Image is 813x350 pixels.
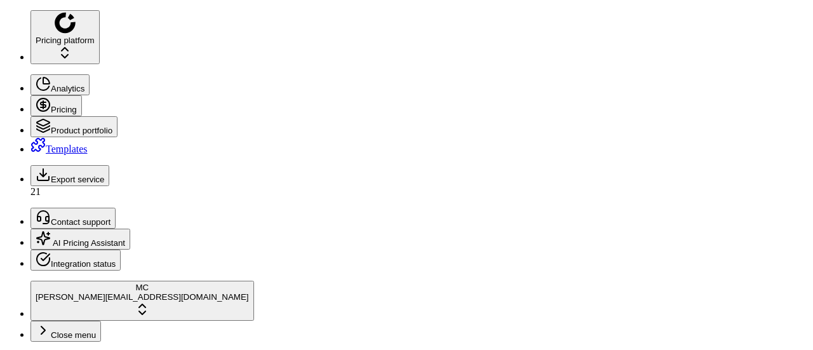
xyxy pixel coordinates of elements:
[51,175,104,184] span: Export service
[30,95,82,116] button: Pricing
[51,259,116,269] span: Integration status
[30,208,116,229] button: Contact support
[30,281,254,321] button: MC[PERSON_NAME][EMAIL_ADDRESS][DOMAIN_NAME]
[51,84,84,93] span: Analytics
[51,238,125,248] span: AI Pricing Assistant
[51,330,96,340] span: Close menu
[30,74,90,95] button: Analytics
[36,292,105,302] span: [PERSON_NAME]
[30,229,130,250] button: AI Pricing Assistant
[30,10,100,64] button: Pricing platform
[51,105,77,114] span: Pricing
[46,144,88,154] span: Templates
[30,250,121,271] button: Integration status
[51,217,111,227] span: Contact support
[105,292,249,302] span: [EMAIL_ADDRESS][DOMAIN_NAME]
[30,186,808,198] div: 21
[135,283,149,292] span: MC
[30,321,101,342] button: Close menu
[51,126,112,135] span: Product portfolio
[30,144,88,154] a: Templates
[30,165,109,186] button: Export service
[36,36,95,45] span: Pricing platform
[30,116,118,137] button: Product portfolio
